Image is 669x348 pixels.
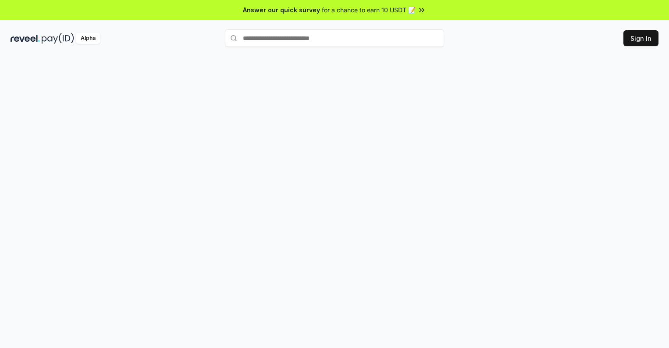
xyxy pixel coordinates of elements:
[322,5,416,14] span: for a chance to earn 10 USDT 📝
[76,33,100,44] div: Alpha
[623,30,658,46] button: Sign In
[11,33,40,44] img: reveel_dark
[42,33,74,44] img: pay_id
[243,5,320,14] span: Answer our quick survey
